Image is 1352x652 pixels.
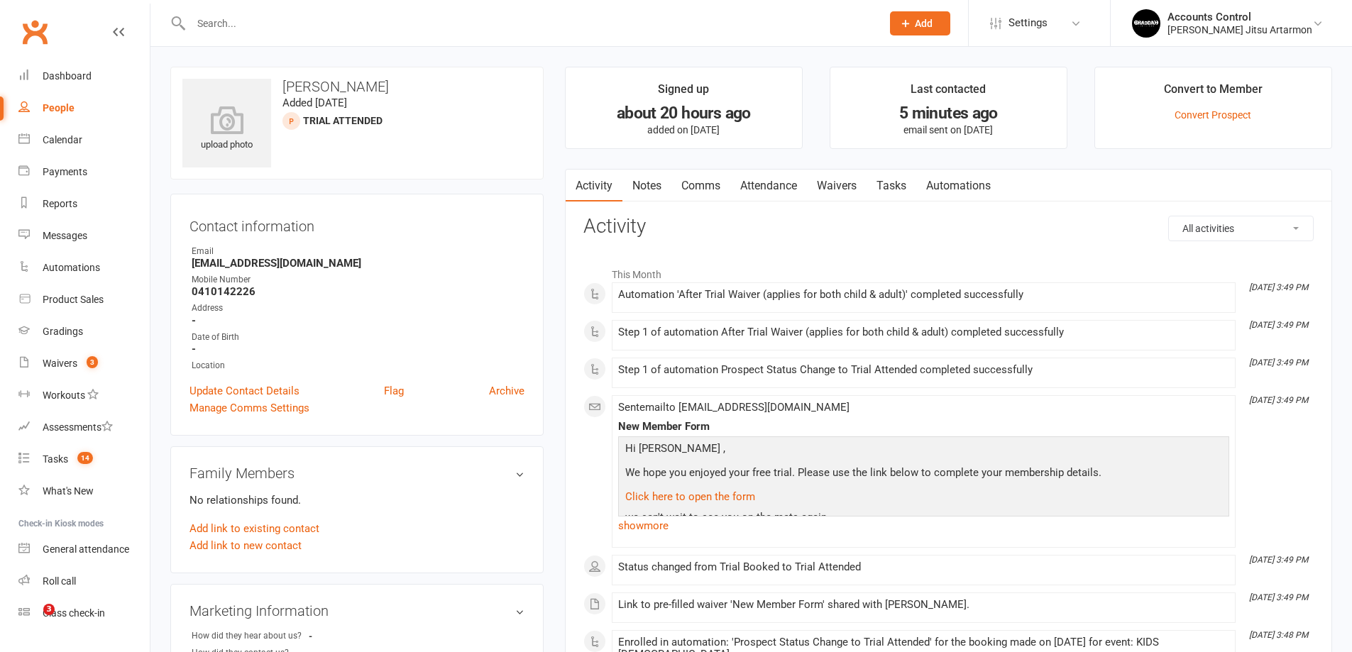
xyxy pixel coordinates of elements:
[43,607,105,619] div: Class check-in
[843,106,1054,121] div: 5 minutes ago
[1167,11,1312,23] div: Accounts Control
[17,14,53,50] a: Clubworx
[189,520,319,537] a: Add link to existing contact
[192,331,524,344] div: Date of Birth
[18,475,150,507] a: What's New
[622,440,1226,460] p: Hi [PERSON_NAME] ,
[43,230,87,241] div: Messages
[1249,630,1308,640] i: [DATE] 3:48 PM
[618,364,1229,376] div: Step 1 of automation Prospect Status Change to Trial Attended completed successfully
[843,124,1054,136] p: email sent on [DATE]
[43,453,68,465] div: Tasks
[282,96,347,109] time: Added [DATE]
[192,314,524,327] strong: -
[658,80,709,106] div: Signed up
[192,245,524,258] div: Email
[625,490,755,503] a: Click here to open the form
[1167,23,1312,36] div: [PERSON_NAME] Jitsu Artarmon
[489,382,524,399] a: Archive
[618,561,1229,573] div: Status changed from Trial Booked to Trial Attended
[43,543,129,555] div: General attendance
[671,170,730,202] a: Comms
[192,343,524,355] strong: -
[618,599,1229,611] div: Link to pre-filled waiver 'New Member Form' shared with [PERSON_NAME].
[182,106,271,153] div: upload photo
[189,492,524,509] p: No relationships found.
[43,102,75,114] div: People
[1132,9,1160,38] img: thumb_image1701918351.png
[43,166,87,177] div: Payments
[618,516,1229,536] a: show more
[890,11,950,35] button: Add
[18,565,150,597] a: Roll call
[583,260,1314,282] li: This Month
[18,534,150,565] a: General attendance kiosk mode
[189,399,309,416] a: Manage Comms Settings
[77,452,93,464] span: 14
[622,170,671,202] a: Notes
[309,631,390,641] strong: -
[730,170,807,202] a: Attendance
[18,92,150,124] a: People
[189,465,524,481] h3: Family Members
[18,220,150,252] a: Messages
[18,124,150,156] a: Calendar
[618,401,850,414] span: Sent email to [EMAIL_ADDRESS][DOMAIN_NAME]
[182,79,532,94] h3: [PERSON_NAME]
[189,537,302,554] a: Add link to new contact
[1249,555,1308,565] i: [DATE] 3:49 PM
[189,213,524,234] h3: Contact information
[18,156,150,188] a: Payments
[1249,282,1308,292] i: [DATE] 3:49 PM
[192,273,524,287] div: Mobile Number
[43,389,85,401] div: Workouts
[192,302,524,315] div: Address
[622,509,1226,529] p: we can't wait to see you on the mats again.
[18,597,150,629] a: Class kiosk mode
[43,294,104,305] div: Product Sales
[18,60,150,92] a: Dashboard
[915,18,933,29] span: Add
[1175,109,1251,121] a: Convert Prospect
[618,326,1229,338] div: Step 1 of automation After Trial Waiver (applies for both child & adult) completed successfully
[1249,320,1308,330] i: [DATE] 3:49 PM
[18,348,150,380] a: Waivers 3
[43,134,82,145] div: Calendar
[18,443,150,475] a: Tasks 14
[14,604,48,638] iframe: Intercom live chat
[43,262,100,273] div: Automations
[807,170,867,202] a: Waivers
[384,382,404,399] a: Flag
[303,115,383,126] span: Trial Attended
[916,170,1001,202] a: Automations
[18,252,150,284] a: Automations
[911,80,986,106] div: Last contacted
[189,382,299,399] a: Update Contact Details
[192,629,309,643] div: How did they hear about us?
[867,170,916,202] a: Tasks
[43,70,92,82] div: Dashboard
[618,421,1229,433] div: New Member Form
[18,284,150,316] a: Product Sales
[43,358,77,369] div: Waivers
[192,257,524,270] strong: [EMAIL_ADDRESS][DOMAIN_NAME]
[87,356,98,368] span: 3
[43,575,76,587] div: Roll call
[192,285,524,298] strong: 0410142226
[43,326,83,337] div: Gradings
[18,188,150,220] a: Reports
[618,289,1229,301] div: Automation 'After Trial Waiver (applies for both child & adult)' completed successfully
[43,604,55,615] span: 3
[1008,7,1048,39] span: Settings
[18,380,150,411] a: Workouts
[192,359,524,372] div: Location
[43,421,113,433] div: Assessments
[43,198,77,209] div: Reports
[1249,592,1308,602] i: [DATE] 3:49 PM
[566,170,622,202] a: Activity
[43,485,94,497] div: What's New
[622,464,1226,485] p: We hope you enjoyed your free trial. Please use the link below to complete your membership details.
[578,124,789,136] p: added on [DATE]
[578,106,789,121] div: about 20 hours ago
[18,316,150,348] a: Gradings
